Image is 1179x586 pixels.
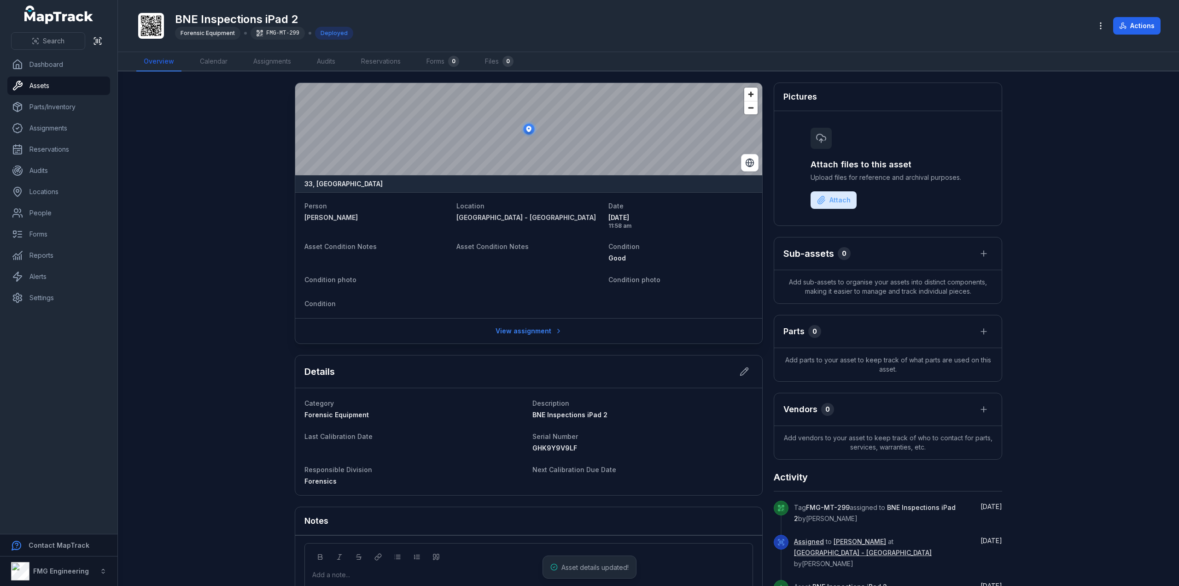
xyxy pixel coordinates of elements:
span: [GEOGRAPHIC_DATA] - [GEOGRAPHIC_DATA] [456,213,596,221]
span: Responsible Division [304,466,372,474]
span: Condition photo [608,276,660,284]
a: [PERSON_NAME] [304,213,449,222]
span: [DATE] [608,213,753,222]
span: Last Calibration Date [304,432,373,440]
span: GHK9Y9V9LF [532,444,577,452]
span: Serial Number [532,432,578,440]
a: Calendar [193,52,235,71]
a: [PERSON_NAME] [834,537,886,546]
div: 0 [448,56,459,67]
a: Parts/Inventory [7,98,110,116]
span: Asset details updated! [561,563,629,571]
span: Forensics [304,477,337,485]
h2: Details [304,365,335,378]
div: 0 [838,247,851,260]
a: People [7,204,110,222]
a: Forms0 [419,52,467,71]
a: Dashboard [7,55,110,74]
span: Description [532,399,569,407]
a: Reports [7,246,110,265]
strong: FMG Engineering [33,567,89,575]
span: Condition [608,243,640,250]
a: Reservations [7,140,110,159]
span: Forensic Equipment [181,30,235,36]
canvas: Map [295,83,763,175]
button: Switch to Satellite View [741,154,759,172]
a: Alerts [7,267,110,286]
span: Tag assigned to by [PERSON_NAME] [794,503,956,522]
h2: Activity [774,471,808,484]
time: 9/30/2025, 11:59:15 AM [981,503,1002,510]
h3: Notes [304,515,328,527]
div: FMG-MT-299 [251,27,305,40]
h3: Attach files to this asset [811,158,965,171]
strong: Contact MapTrack [29,541,89,549]
a: Settings [7,289,110,307]
strong: 33, [GEOGRAPHIC_DATA] [304,179,383,189]
button: Attach [811,191,857,209]
a: Audits [7,161,110,180]
span: BNE Inspections iPad 2 [532,411,607,419]
span: Condition photo [304,276,356,284]
a: Assets [7,77,110,95]
span: Condition [304,300,336,308]
a: Overview [136,52,181,71]
span: Date [608,202,624,210]
a: MapTrack [24,6,93,24]
span: Category [304,399,334,407]
a: Assigned [794,537,824,546]
span: Good [608,254,626,262]
span: Person [304,202,327,210]
h1: BNE Inspections iPad 2 [175,12,353,27]
span: Location [456,202,484,210]
span: 11:58 am [608,222,753,230]
a: Reservations [354,52,408,71]
a: View assignment [490,322,568,340]
a: Assignments [7,119,110,137]
button: Search [11,32,85,50]
time: 9/30/2025, 11:58:53 AM [608,213,753,230]
span: Add parts to your asset to keep track of what parts are used on this asset. [774,348,1002,381]
span: Asset Condition Notes [456,243,529,250]
a: Assignments [246,52,298,71]
span: Asset Condition Notes [304,243,377,250]
button: Actions [1113,17,1161,35]
a: Locations [7,183,110,201]
span: Add vendors to your asset to keep track of who to contact for parts, services, warranties, etc. [774,426,1002,459]
span: Search [43,36,64,46]
span: Next Calibration Due Date [532,466,616,474]
a: Audits [309,52,343,71]
span: FMG-MT-299 [806,503,850,511]
a: [GEOGRAPHIC_DATA] - [GEOGRAPHIC_DATA] [794,548,932,557]
span: [DATE] [981,537,1002,545]
div: 0 [821,403,834,416]
button: Zoom out [744,101,758,114]
span: to at by [PERSON_NAME] [794,538,932,568]
div: 0 [502,56,514,67]
div: Deployed [315,27,353,40]
h3: Vendors [783,403,817,416]
button: Zoom in [744,88,758,101]
h3: Pictures [783,90,817,103]
a: Files0 [478,52,521,71]
div: 0 [808,325,821,338]
h3: Parts [783,325,805,338]
span: [DATE] [981,503,1002,510]
span: Forensic Equipment [304,411,369,419]
time: 9/30/2025, 11:58:53 AM [981,537,1002,545]
span: Add sub-assets to organise your assets into distinct components, making it easier to manage and t... [774,270,1002,303]
h2: Sub-assets [783,247,834,260]
span: Upload files for reference and archival purposes. [811,173,965,182]
a: [GEOGRAPHIC_DATA] - [GEOGRAPHIC_DATA] [456,213,601,222]
a: Forms [7,225,110,243]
